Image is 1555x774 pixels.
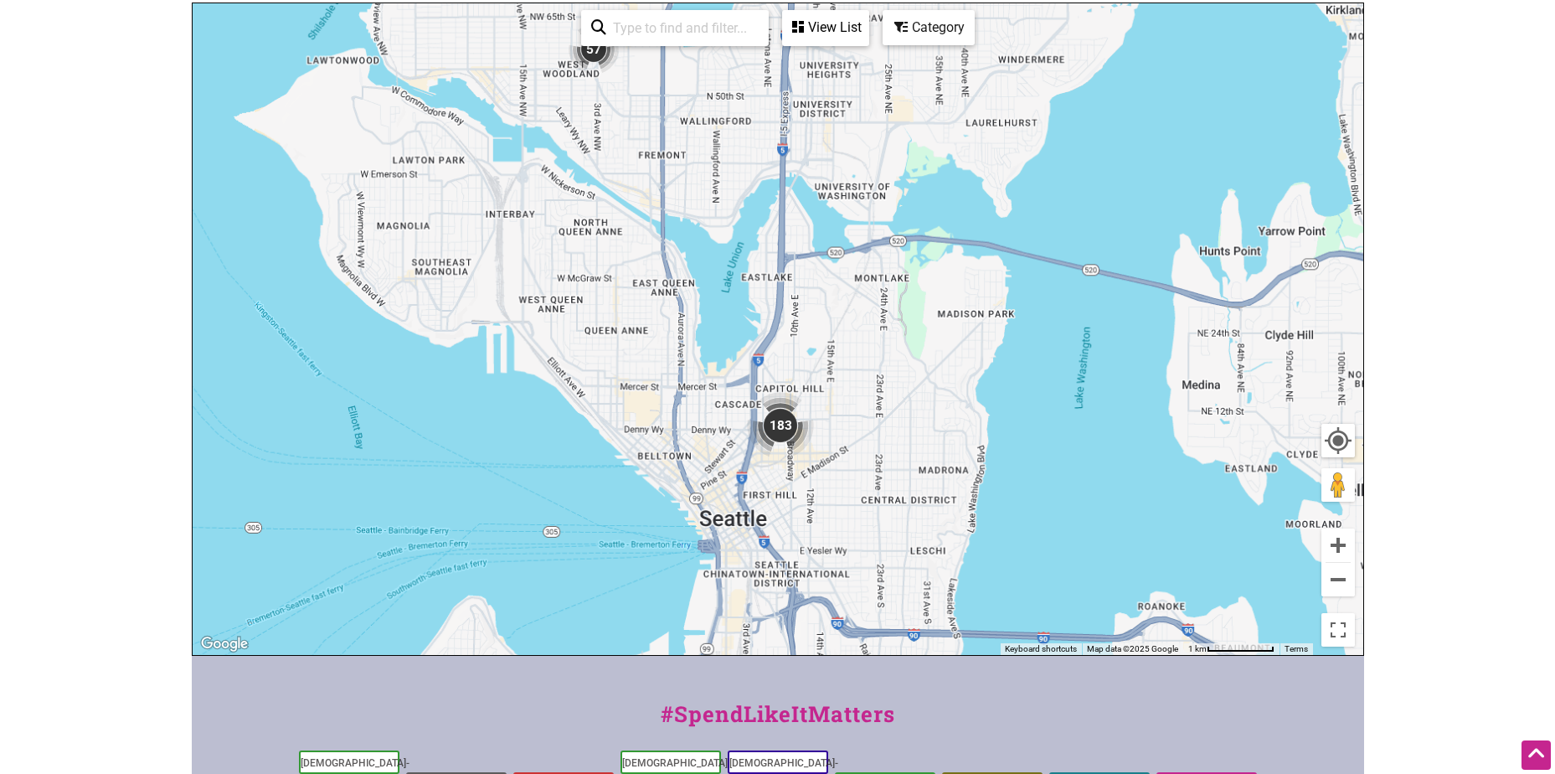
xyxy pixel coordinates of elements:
[1321,424,1355,457] button: Your Location
[1005,643,1077,655] button: Keyboard shortcuts
[1320,611,1356,648] button: Toggle fullscreen view
[1188,644,1207,653] span: 1 km
[1321,563,1355,596] button: Zoom out
[782,10,869,46] div: See a list of the visible businesses
[883,10,975,45] div: Filter by category
[1522,740,1551,770] div: Scroll Back to Top
[197,633,252,655] img: Google
[1321,529,1355,562] button: Zoom in
[606,12,759,44] input: Type to find and filter...
[569,24,619,75] div: 57
[784,12,868,44] div: View List
[1087,644,1178,653] span: Map data ©2025 Google
[1285,644,1308,653] a: Terms
[192,698,1364,747] div: #SpendLikeItMatters
[747,392,814,459] div: 183
[581,10,769,46] div: Type to search and filter
[1321,468,1355,502] button: Drag Pegman onto the map to open Street View
[884,12,973,44] div: Category
[1183,643,1280,655] button: Map Scale: 1 km per 77 pixels
[197,633,252,655] a: Open this area in Google Maps (opens a new window)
